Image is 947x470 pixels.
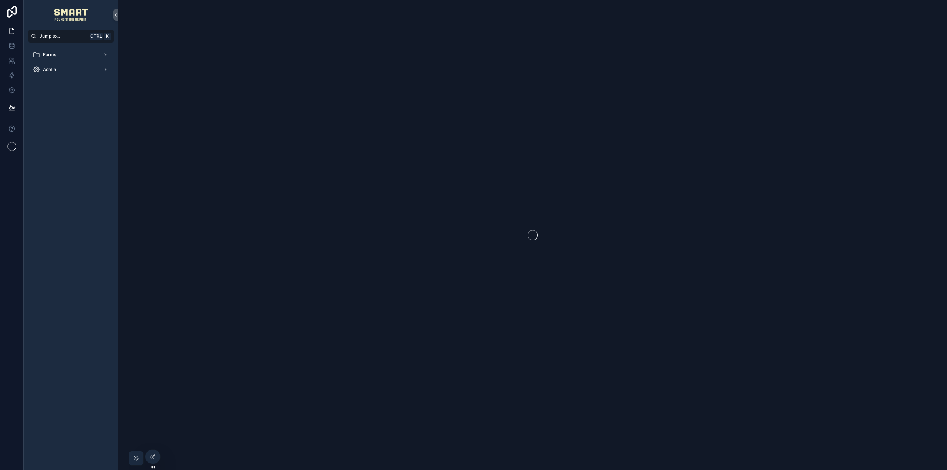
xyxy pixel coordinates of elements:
a: Admin [28,63,114,76]
span: K [104,33,110,39]
button: Jump to...CtrlK [28,30,114,43]
span: Admin [43,67,56,72]
a: Forms [28,48,114,61]
span: Ctrl [90,33,103,40]
img: App logo [54,9,88,21]
span: Jump to... [40,33,87,39]
span: Forms [43,52,56,58]
div: scrollable content [24,43,118,86]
